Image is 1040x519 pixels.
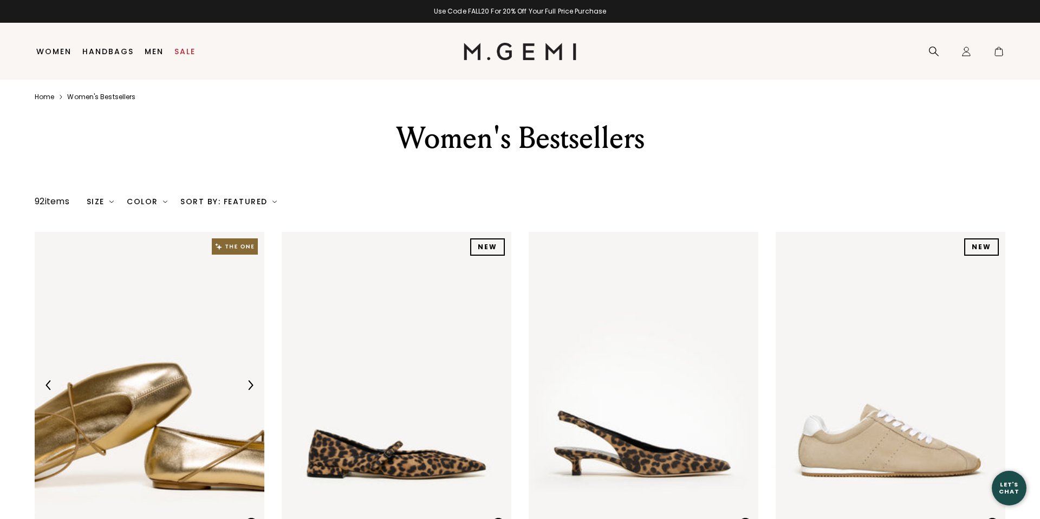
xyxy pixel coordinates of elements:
[964,238,999,256] div: NEW
[109,199,114,204] img: chevron-down.svg
[127,197,167,206] div: Color
[464,43,577,60] img: M.Gemi
[44,380,54,390] img: Previous Arrow
[35,93,54,101] a: Home
[35,195,69,208] div: 92 items
[67,93,135,101] a: Women's bestsellers
[163,199,167,204] img: chevron-down.svg
[87,197,114,206] div: Size
[82,47,134,56] a: Handbags
[470,238,505,256] div: NEW
[174,47,196,56] a: Sale
[180,197,277,206] div: Sort By: Featured
[332,119,708,158] div: Women's Bestsellers
[36,47,71,56] a: Women
[992,481,1026,495] div: Let's Chat
[245,380,255,390] img: Next Arrow
[212,238,258,255] img: The One tag
[145,47,164,56] a: Men
[272,199,277,204] img: chevron-down.svg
